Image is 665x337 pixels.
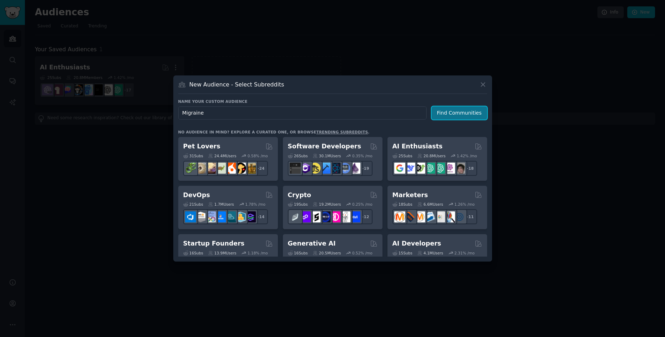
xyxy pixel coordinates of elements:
[225,163,236,174] img: cockatiel
[245,163,256,174] img: dogbreed
[392,191,428,200] h2: Marketers
[394,163,405,174] img: GoogleGeminiAI
[462,209,477,224] div: + 11
[183,239,244,248] h2: Startup Founders
[392,239,441,248] h2: AI Developers
[457,153,477,158] div: 1.42 % /mo
[245,211,256,222] img: PlatformEngineers
[454,163,465,174] img: ArtificalIntelligence
[183,202,203,207] div: 21 Sub s
[310,211,321,222] img: ethstaker
[248,251,268,256] div: 1.18 % /mo
[300,163,311,174] img: csharp
[208,251,236,256] div: 13.9M Users
[392,142,443,151] h2: AI Enthusiasts
[185,163,196,174] img: herpetology
[215,163,226,174] img: turtle
[454,211,465,222] img: OnlineMarketing
[288,142,361,151] h2: Software Developers
[300,211,311,222] img: 0xPolygon
[454,202,475,207] div: 1.26 % /mo
[290,163,301,174] img: software
[404,163,415,174] img: DeepSeek
[320,163,331,174] img: iOSProgramming
[414,211,425,222] img: AskMarketing
[434,163,445,174] img: chatgpt_prompts_
[358,209,373,224] div: + 12
[349,211,360,222] img: defi_
[178,130,370,135] div: No audience in mind? Explore a curated one, or browse .
[392,202,412,207] div: 18 Sub s
[320,211,331,222] img: web3
[392,251,412,256] div: 15 Sub s
[288,251,308,256] div: 16 Sub s
[195,163,206,174] img: ballpython
[225,211,236,222] img: platformengineering
[444,163,455,174] img: OpenAIDev
[235,211,246,222] img: aws_cdk
[432,106,487,120] button: Find Communities
[434,211,445,222] img: googleads
[248,153,268,158] div: 0.58 % /mo
[288,202,308,207] div: 19 Sub s
[313,202,341,207] div: 19.2M Users
[417,251,443,256] div: 4.1M Users
[349,163,360,174] img: elixir
[185,211,196,222] img: azuredevops
[183,251,203,256] div: 16 Sub s
[313,251,341,256] div: 20.5M Users
[424,163,435,174] img: chatgpt_promptDesign
[352,202,373,207] div: 0.25 % /mo
[339,211,350,222] img: CryptoNews
[195,211,206,222] img: AWS_Certified_Experts
[339,163,350,174] img: AskComputerScience
[208,153,236,158] div: 24.4M Users
[178,106,427,120] input: Pick a short name, like "Digital Marketers" or "Movie-Goers"
[205,211,216,222] img: Docker_DevOps
[235,163,246,174] img: PetAdvice
[253,209,268,224] div: + 14
[462,161,477,176] div: + 18
[183,142,221,151] h2: Pet Lovers
[392,153,412,158] div: 25 Sub s
[183,153,203,158] div: 31 Sub s
[358,161,373,176] div: + 19
[313,153,341,158] div: 30.1M Users
[290,211,301,222] img: ethfinance
[352,153,373,158] div: 0.35 % /mo
[394,211,405,222] img: content_marketing
[404,211,415,222] img: bigseo
[178,99,487,104] h3: Name your custom audience
[352,251,373,256] div: 0.52 % /mo
[310,163,321,174] img: learnjavascript
[329,211,341,222] img: defiblockchain
[183,191,210,200] h2: DevOps
[208,202,234,207] div: 1.7M Users
[245,202,265,207] div: 1.78 % /mo
[205,163,216,174] img: leopardgeckos
[288,153,308,158] div: 26 Sub s
[417,202,443,207] div: 6.6M Users
[215,211,226,222] img: DevOpsLinks
[417,153,445,158] div: 20.8M Users
[444,211,455,222] img: MarketingResearch
[414,163,425,174] img: AItoolsCatalog
[424,211,435,222] img: Emailmarketing
[329,163,341,174] img: reactnative
[189,81,284,88] h3: New Audience - Select Subreddits
[454,251,475,256] div: 2.31 % /mo
[253,161,268,176] div: + 24
[288,191,311,200] h2: Crypto
[288,239,336,248] h2: Generative AI
[316,130,368,134] a: trending subreddits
